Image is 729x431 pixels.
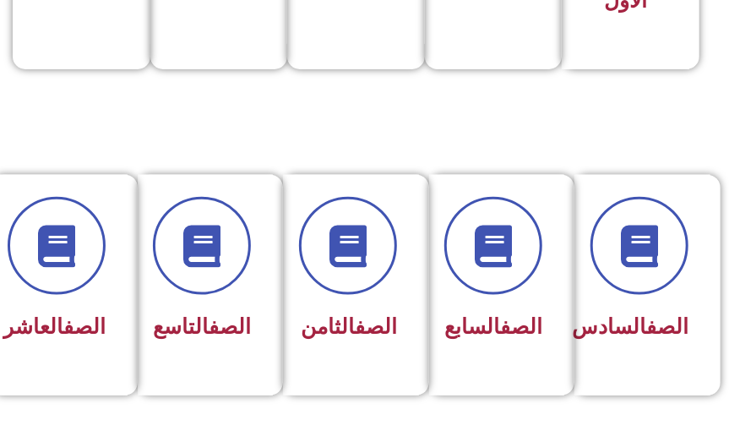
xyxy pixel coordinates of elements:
[209,314,251,339] a: الصف
[572,314,688,339] span: السادس
[301,314,397,339] span: الثامن
[444,314,542,339] span: السابع
[646,314,688,339] a: الصف
[500,314,542,339] a: الصف
[3,314,106,339] span: العاشر
[63,314,106,339] a: الصف
[153,314,251,339] span: التاسع
[355,314,397,339] a: الصف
